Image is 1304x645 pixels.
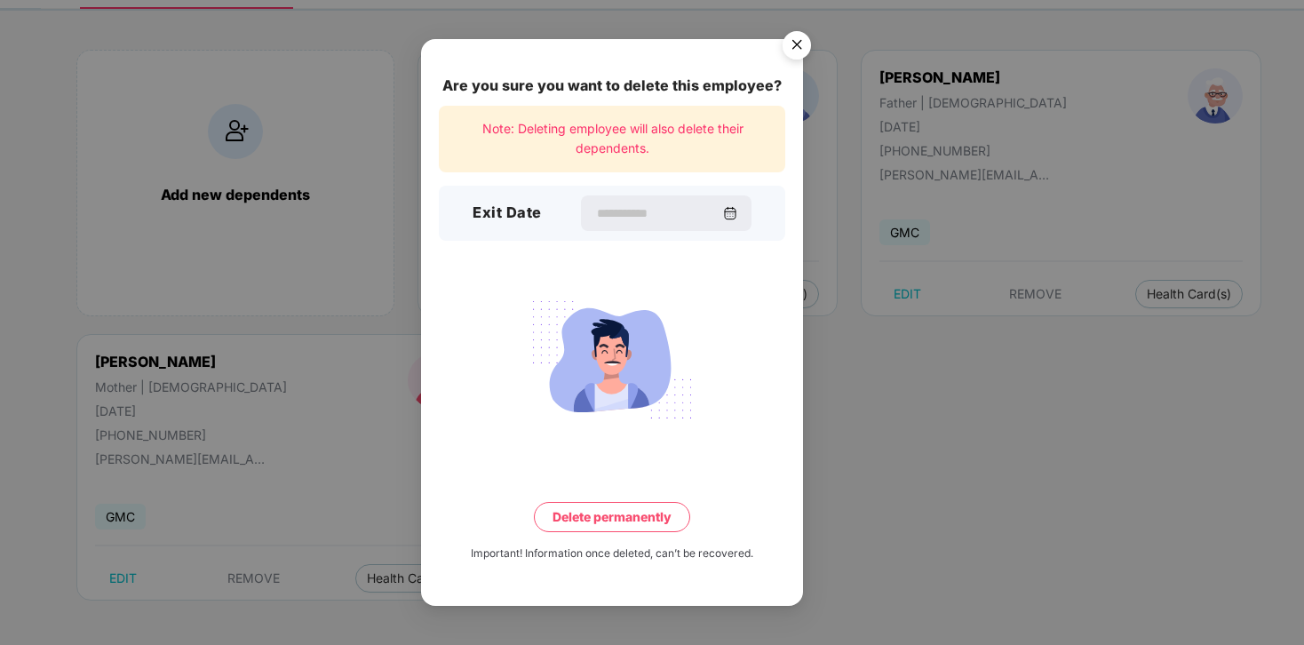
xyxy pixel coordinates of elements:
[473,202,542,225] h3: Exit Date
[513,290,712,428] img: svg+xml;base64,PHN2ZyB4bWxucz0iaHR0cDovL3d3dy53My5vcmcvMjAwMC9zdmciIHdpZHRoPSIyMjQiIGhlaWdodD0iMT...
[534,501,690,531] button: Delete permanently
[772,22,822,72] img: svg+xml;base64,PHN2ZyB4bWxucz0iaHR0cDovL3d3dy53My5vcmcvMjAwMC9zdmciIHdpZHRoPSI1NiIgaGVpZ2h0PSI1Ni...
[471,545,753,561] div: Important! Information once deleted, can’t be recovered.
[439,106,785,172] div: Note: Deleting employee will also delete their dependents.
[723,206,737,220] img: svg+xml;base64,PHN2ZyBpZD0iQ2FsZW5kYXItMzJ4MzIiIHhtbG5zPSJodHRwOi8vd3d3LnczLm9yZy8yMDAwL3N2ZyIgd2...
[772,22,820,70] button: Close
[439,75,785,97] div: Are you sure you want to delete this employee?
